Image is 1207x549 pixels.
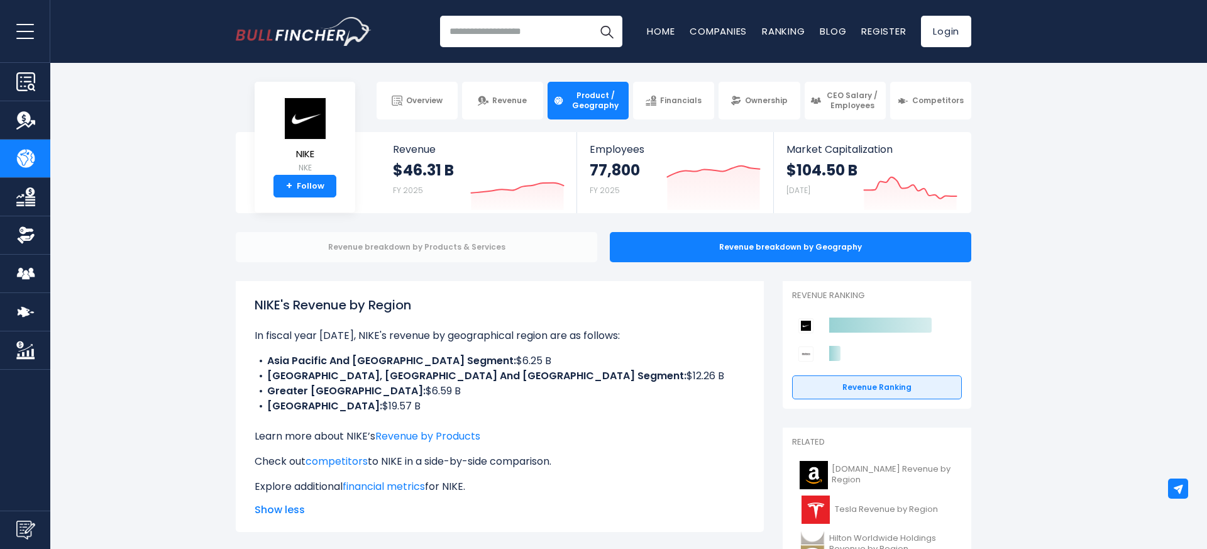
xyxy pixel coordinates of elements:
span: Financials [660,96,702,106]
a: financial metrics [343,479,425,494]
span: Tesla Revenue by Region [835,504,938,515]
p: Explore additional for NIKE. [255,479,745,494]
img: NIKE competitors logo [798,318,813,333]
li: $6.59 B [255,384,745,399]
a: +Follow [273,175,336,197]
div: Revenue breakdown by Geography [610,232,971,262]
a: Companies [690,25,747,38]
div: Revenue breakdown by Products & Services [236,232,597,262]
small: FY 2025 [393,185,423,196]
a: Ownership [719,82,800,119]
strong: $104.50 B [786,160,857,180]
span: Product / Geography [568,91,623,110]
h1: NIKE's Revenue by Region [255,296,745,314]
span: Market Capitalization [786,143,957,155]
a: Overview [377,82,458,119]
p: Related [792,437,962,448]
button: Search [591,16,622,47]
a: Revenue Ranking [792,375,962,399]
small: NKE [283,162,327,174]
b: Asia Pacific And [GEOGRAPHIC_DATA] Segment: [267,353,516,368]
span: [DOMAIN_NAME] Revenue by Region [832,464,954,485]
p: Learn more about NIKE’s [255,429,745,444]
li: $6.25 B [255,353,745,369]
a: Revenue [462,82,543,119]
span: NIKE [283,149,327,160]
img: TSLA logo [800,496,831,524]
img: AMZN logo [800,461,828,489]
span: Employees [590,143,760,155]
img: Bullfincher logo [236,17,372,46]
span: CEO Salary / Employees [825,91,880,110]
a: CEO Salary / Employees [805,82,886,119]
a: Blog [820,25,846,38]
a: Login [921,16,971,47]
b: Greater [GEOGRAPHIC_DATA]: [267,384,426,398]
li: $19.57 B [255,399,745,414]
span: Revenue [492,96,527,106]
a: competitors [306,454,368,469]
a: [DOMAIN_NAME] Revenue by Region [792,458,962,492]
a: Tesla Revenue by Region [792,492,962,527]
a: Market Capitalization $104.50 B [DATE] [774,132,970,213]
span: Revenue [393,143,565,155]
a: Financials [633,82,714,119]
a: NIKE NKE [282,97,328,175]
a: Home [647,25,675,38]
a: Register [861,25,906,38]
span: Ownership [745,96,788,106]
b: [GEOGRAPHIC_DATA]: [267,399,382,413]
span: Competitors [912,96,964,106]
img: Deckers Outdoor Corporation competitors logo [798,347,813,362]
strong: $46.31 B [393,160,454,180]
a: Product / Geography [548,82,629,119]
a: Employees 77,800 FY 2025 [577,132,773,213]
a: Go to homepage [236,17,371,46]
small: FY 2025 [590,185,620,196]
a: Competitors [890,82,971,119]
strong: 77,800 [590,160,640,180]
span: Show less [255,502,745,518]
a: Revenue $46.31 B FY 2025 [380,132,577,213]
strong: + [286,180,292,192]
p: Check out to NIKE in a side-by-side comparison. [255,454,745,469]
b: [GEOGRAPHIC_DATA], [GEOGRAPHIC_DATA] And [GEOGRAPHIC_DATA] Segment: [267,369,686,383]
img: Ownership [16,226,35,245]
a: Ranking [762,25,805,38]
li: $12.26 B [255,369,745,384]
p: Revenue Ranking [792,291,962,301]
p: In fiscal year [DATE], NIKE's revenue by geographical region are as follows: [255,328,745,343]
a: Revenue by Products [375,429,480,443]
small: [DATE] [786,185,810,196]
span: Overview [406,96,443,106]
